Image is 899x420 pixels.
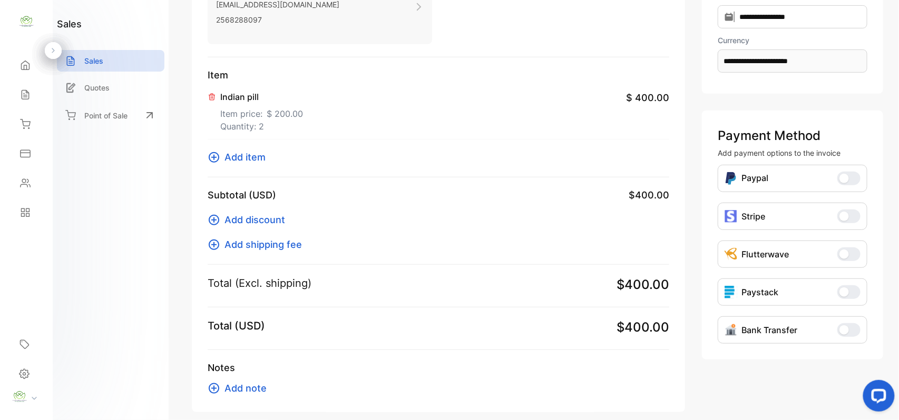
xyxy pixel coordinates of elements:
[57,77,164,98] a: Quotes
[741,248,789,261] p: Flutterwave
[725,172,737,185] img: Icon
[718,35,867,46] label: Currency
[725,324,737,336] img: Icon
[224,381,267,395] span: Add note
[208,150,272,164] button: Add item
[224,237,302,252] span: Add shipping fee
[84,110,128,121] p: Point of Sale
[57,50,164,72] a: Sales
[208,275,311,291] p: Total (Excl. shipping)
[741,210,765,223] p: Stripe
[208,68,669,82] p: Item
[224,213,285,227] span: Add discount
[220,91,303,103] p: Indian pill
[224,150,266,164] span: Add item
[84,55,103,66] p: Sales
[741,286,778,298] p: Paystack
[18,14,34,29] img: logo
[617,275,669,294] span: $400.00
[12,389,27,405] img: profile
[718,147,867,158] p: Add payment options to the invoice
[626,91,669,105] span: $ 400.00
[220,120,303,133] p: Quantity: 2
[208,381,273,395] button: Add note
[220,103,303,120] p: Item price:
[57,17,82,31] h1: sales
[617,318,669,337] span: $400.00
[741,324,797,336] p: Bank Transfer
[208,318,265,334] p: Total (USD)
[208,237,308,252] button: Add shipping fee
[725,248,737,261] img: Icon
[267,107,303,120] span: $ 200.00
[208,361,669,375] p: Notes
[208,213,291,227] button: Add discount
[216,12,339,27] p: 2568288097
[855,376,899,420] iframe: LiveChat chat widget
[741,172,768,185] p: Paypal
[84,82,110,93] p: Quotes
[718,126,867,145] p: Payment Method
[208,188,276,202] p: Subtotal (USD)
[725,286,737,298] img: icon
[629,188,669,202] span: $400.00
[57,104,164,127] a: Point of Sale
[725,210,737,223] img: icon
